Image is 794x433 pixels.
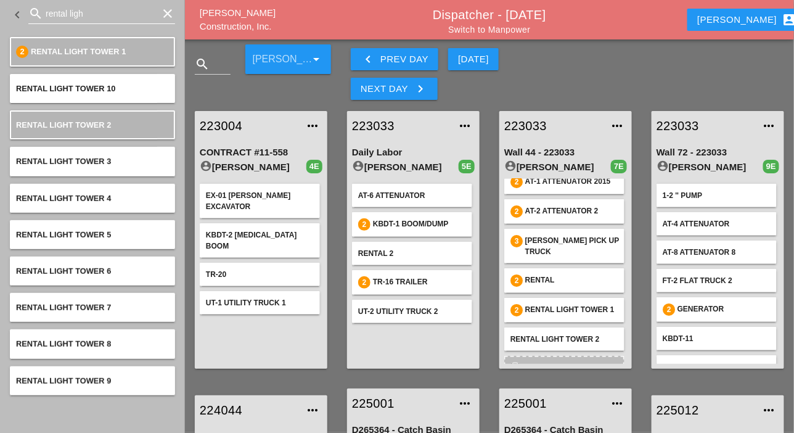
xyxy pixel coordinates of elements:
[195,57,210,72] i: search
[663,218,771,229] div: AT-4 Attenuator
[306,160,322,173] div: 4E
[448,25,530,35] a: Switch to Manpower
[762,403,777,418] i: more_horiz
[305,403,320,418] i: more_horiz
[358,218,370,231] div: 2
[46,4,158,23] input: Search for equipment
[657,160,763,175] div: [PERSON_NAME]
[361,81,428,96] div: Next Day
[504,160,517,172] i: account_circle
[200,117,298,135] a: 223004
[433,8,546,22] a: Dispatcher - [DATE]
[610,396,624,411] i: more_horiz
[504,146,627,160] div: Wall 44 - 223033
[16,230,111,239] span: Rental Light Tower 5
[206,297,314,308] div: UT-1 Utility Truck 1
[200,146,322,160] div: CONTRACT #11-558
[510,176,523,188] div: 2
[504,394,602,413] a: 225001
[200,160,306,175] div: [PERSON_NAME]
[361,52,375,67] i: keyboard_arrow_left
[16,303,111,312] span: Rental Light Tower 7
[16,84,115,93] span: Rental Light Tower 10
[16,376,111,386] span: Rental Light Tower 9
[510,334,618,345] div: Rental Light Tower 2
[309,52,324,67] i: arrow_drop_down
[663,361,771,373] div: MEX-01 Mini BobCat
[663,303,675,316] div: 2
[351,78,438,100] button: Next Day
[657,160,669,172] i: account_circle
[525,205,618,218] div: AT-2 Attenuator 2
[352,160,459,175] div: [PERSON_NAME]
[504,117,602,135] a: 223033
[31,47,126,56] span: Rental Light Tower 1
[16,194,111,203] span: Rental Light Tower 4
[358,248,466,259] div: Rental 2
[352,160,364,172] i: account_circle
[525,362,618,373] div: Rental Light Tower 3
[525,304,618,316] div: Rental Light Tower 1
[16,266,111,276] span: Rental Light Tower 6
[657,401,755,419] a: 225012
[413,81,428,96] i: keyboard_arrow_right
[510,274,523,287] div: 2
[358,306,466,317] div: UT-2 Utility Truck 2
[657,146,779,160] div: Wall 72 - 223033
[763,160,779,173] div: 9E
[510,235,523,247] div: 3
[663,333,771,344] div: KBDT-11
[305,118,320,133] i: more_horiz
[358,190,466,201] div: AT-6 Attenuator
[610,118,624,133] i: more_horiz
[677,303,771,316] div: Generator
[16,46,28,58] div: 2
[10,7,25,22] i: keyboard_arrow_left
[351,48,438,70] button: Prev Day
[160,6,175,21] i: clear
[16,157,111,166] span: Rental Light Tower 3
[611,160,627,173] div: 7E
[16,120,111,130] span: Rental Light Tower 2
[373,218,466,231] div: KBDT-1 Boom/Dump
[458,52,489,67] div: [DATE]
[352,394,450,413] a: 225001
[525,235,633,257] div: [PERSON_NAME] Pick up Truck
[361,52,428,67] div: Prev Day
[200,401,298,419] a: 224044
[525,274,618,287] div: RENTAL
[663,247,771,258] div: AT-8 ATTENUATOR 8
[352,117,450,135] a: 223033
[206,190,314,212] div: EX-01 [PERSON_NAME] Excavator
[663,190,771,201] div: 1-2 '' PUMP
[16,339,111,348] span: Rental Light Tower 8
[762,118,777,133] i: more_horiz
[206,229,314,252] div: KBDT-2 [MEDICAL_DATA] Boom
[459,160,475,173] div: 5E
[457,118,472,133] i: more_horiz
[200,7,276,32] a: [PERSON_NAME] Construction, Inc.
[352,146,475,160] div: Daily Labor
[663,275,771,286] div: FT-2 Flat Truck 2
[206,269,314,280] div: TR-20
[373,276,466,289] div: TR-16 Trailer
[510,205,523,218] div: 2
[200,160,212,172] i: account_circle
[448,48,499,70] button: [DATE]
[525,176,618,188] div: AT-1 Attenuator 2015
[657,117,755,135] a: 223033
[28,6,43,21] i: search
[504,160,611,175] div: [PERSON_NAME]
[457,396,472,411] i: more_horiz
[358,276,370,289] div: 2
[510,304,523,316] div: 2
